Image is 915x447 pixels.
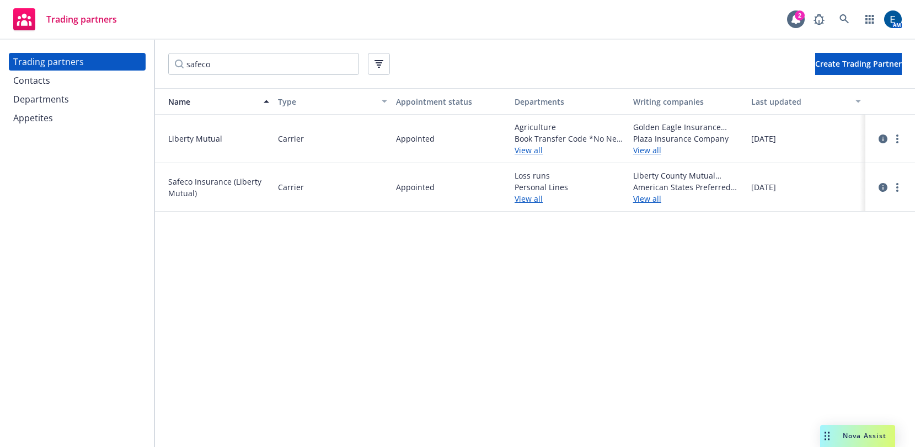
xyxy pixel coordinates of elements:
[820,425,895,447] button: Nova Assist
[891,181,904,194] a: more
[633,96,743,107] div: Writing companies
[633,181,743,193] span: American States Preferred Insurance Company
[168,133,269,144] span: Liberty Mutual
[13,109,53,127] div: Appetites
[159,96,257,107] div: Name
[396,96,506,107] div: Appointment status
[633,121,743,133] span: Golden Eagle Insurance Corporation
[9,72,146,89] a: Contacts
[168,53,359,75] input: Filter by keyword...
[795,10,805,20] div: 2
[633,170,743,181] span: Liberty County Mutual Insurance Company
[808,8,830,30] a: Report a Bug
[751,96,849,107] div: Last updated
[396,133,435,144] span: Appointed
[155,88,274,115] button: Name
[820,425,834,447] div: Drag to move
[859,8,881,30] a: Switch app
[515,96,624,107] div: Departments
[747,88,865,115] button: Last updated
[392,88,510,115] button: Appointment status
[843,431,886,440] span: Nova Assist
[515,133,624,144] span: Book Transfer Code *No New Business*
[751,181,776,193] span: [DATE]
[13,53,84,71] div: Trading partners
[274,88,392,115] button: Type
[168,176,269,199] span: Safeco Insurance (Liberty Mutual)
[891,132,904,146] a: more
[515,181,624,193] span: Personal Lines
[9,90,146,108] a: Departments
[13,72,50,89] div: Contacts
[876,181,890,194] a: circleInformation
[515,121,624,133] span: Agriculture
[515,170,624,181] span: Loss runs
[815,58,902,69] span: Create Trading Partner
[510,88,629,115] button: Departments
[46,15,117,24] span: Trading partners
[278,96,376,107] div: Type
[751,133,776,144] span: [DATE]
[884,10,902,28] img: photo
[278,133,304,144] span: Carrier
[278,181,304,193] span: Carrier
[629,88,747,115] button: Writing companies
[633,144,743,156] a: View all
[633,193,743,204] a: View all
[876,132,890,146] a: circleInformation
[515,144,624,156] a: View all
[633,133,743,144] span: Plaza Insurance Company
[833,8,855,30] a: Search
[815,53,902,75] button: Create Trading Partner
[515,193,624,204] a: View all
[396,181,435,193] span: Appointed
[9,109,146,127] a: Appetites
[9,4,121,35] a: Trading partners
[13,90,69,108] div: Departments
[9,53,146,71] a: Trading partners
